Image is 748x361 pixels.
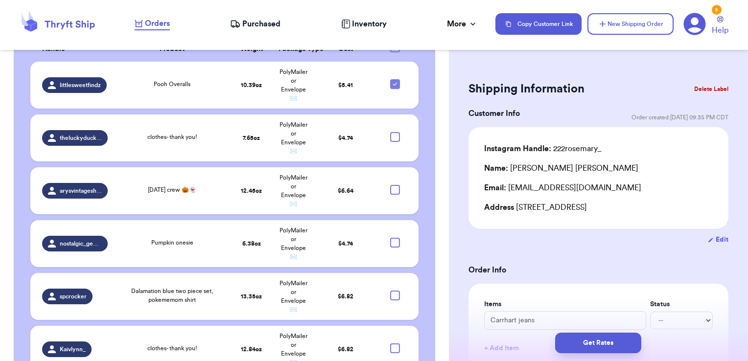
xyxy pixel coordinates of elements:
strong: 10.39 oz [241,82,262,88]
strong: 7.65 oz [243,135,260,141]
div: [PERSON_NAME] [PERSON_NAME] [484,162,638,174]
strong: 12.45 oz [241,188,262,194]
a: Purchased [230,18,280,30]
span: $ 6.82 [338,346,353,352]
strong: 13.35 oz [241,293,262,299]
a: 5 [683,13,706,35]
a: Inventory [341,18,387,30]
span: Email: [484,184,506,192]
span: $ 4.74 [338,241,353,247]
h3: Customer Info [468,108,520,119]
span: Instagram Handle: [484,145,551,153]
span: Orders [145,18,170,29]
span: [DATE] crew 🎃👻 [148,187,196,193]
span: clothes- thank you! [147,134,197,140]
span: Inventory [352,18,387,30]
button: Get Rates [555,333,641,353]
span: $ 5.41 [338,82,353,88]
span: $ 6.82 [338,293,353,299]
div: [EMAIL_ADDRESS][DOMAIN_NAME] [484,182,713,194]
span: Address [484,203,514,211]
span: PolyMailer or Envelope ✉️ [280,227,307,260]
span: spcrocker [60,293,87,300]
h3: Order Info [468,264,728,276]
span: Kaivlynn_ [60,345,86,353]
span: Name: [484,164,508,172]
div: [STREET_ADDRESS] [484,202,713,213]
span: PolyMailer or Envelope ✉️ [280,122,307,154]
div: 5 [712,5,722,15]
div: 222rosemary_ [484,143,602,155]
button: Copy Customer Link [495,13,582,35]
span: PolyMailer or Envelope ✉️ [280,280,307,313]
div: More [447,18,478,30]
span: Order created: [DATE] 09:35 PM CDT [631,113,728,121]
span: Pooh Overalls [154,81,190,87]
span: PolyMailer or Envelope ✉️ [280,69,307,101]
button: Delete Label [690,78,732,100]
button: New Shipping Order [587,13,674,35]
h2: Shipping Information [468,81,584,97]
strong: 12.84 oz [241,346,262,352]
span: arysvintageshop [60,187,102,195]
span: littlesweetfindz [60,81,101,89]
span: Pumpkin onesie [151,240,193,246]
span: Help [712,24,728,36]
span: clothes- thank you! [147,345,197,351]
span: Dalamation blue two piece set, pokememom shirt [131,288,213,303]
span: PolyMailer or Envelope ✉️ [280,175,307,207]
label: Status [650,299,713,309]
span: theluckyduckling_ [60,134,102,142]
a: Help [712,16,728,36]
span: nostalgic_gemss [60,240,102,248]
span: $ 6.64 [338,188,353,194]
a: Orders [135,18,170,30]
button: Edit [708,235,728,245]
strong: 6.38 oz [242,241,261,247]
span: $ 4.74 [338,135,353,141]
span: Purchased [242,18,280,30]
label: Items [484,299,646,309]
